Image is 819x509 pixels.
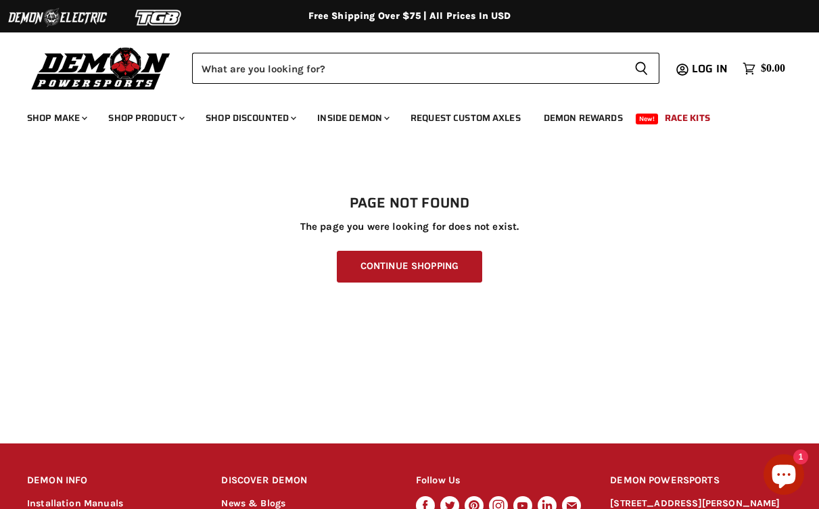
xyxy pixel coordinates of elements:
p: The page you were looking for does not exist. [27,221,792,233]
form: Product [192,53,659,84]
inbox-online-store-chat: Shopify online store chat [759,454,808,498]
h2: DEMON POWERSPORTS [610,465,792,497]
a: Race Kits [655,104,720,132]
img: TGB Logo 2 [108,5,210,30]
img: Demon Powersports [27,44,175,92]
a: Shop Discounted [195,104,304,132]
img: Demon Electric Logo 2 [7,5,108,30]
a: Continue Shopping [337,251,482,283]
h1: Page not found [27,195,792,212]
a: $0.00 [736,59,792,78]
span: New! [636,114,659,124]
span: $0.00 [761,62,785,75]
ul: Main menu [17,99,782,132]
span: Log in [692,60,728,77]
a: Demon Rewards [534,104,633,132]
h2: DISCOVER DEMON [221,465,390,497]
a: Shop Make [17,104,95,132]
a: Request Custom Axles [400,104,531,132]
h2: Follow Us [416,465,585,497]
a: Log in [686,63,736,75]
a: Installation Manuals [27,498,123,509]
input: Search [192,53,624,84]
h2: DEMON INFO [27,465,196,497]
button: Search [624,53,659,84]
a: Inside Demon [307,104,398,132]
a: Shop Product [98,104,193,132]
a: News & Blogs [221,498,285,509]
